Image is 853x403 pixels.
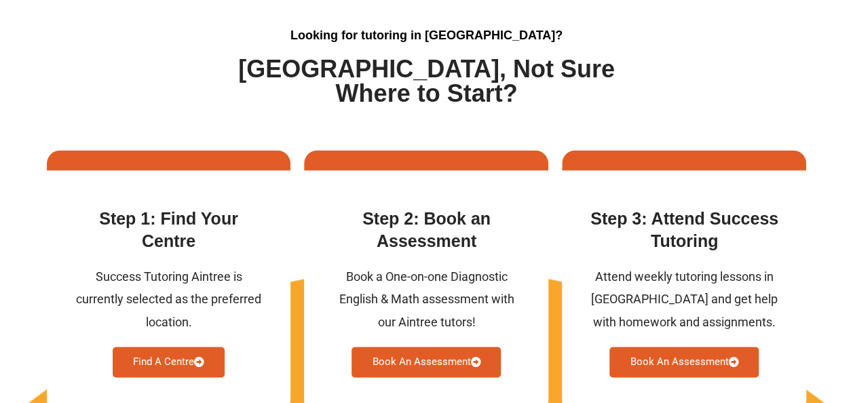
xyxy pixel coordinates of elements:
div: Success Tutoring Aintree is currently selected as the preferred location. [74,265,264,333]
a: Book An Assessment [609,347,759,377]
div: Attend weekly tutoring lessons in [GEOGRAPHIC_DATA] and get help with homework and assignments.​ [589,265,779,333]
a: Book An Assessment [352,347,501,377]
h3: Step 3: Attend Success Tutoring [589,208,779,252]
h3: Step 1: Find Your Centre [74,208,264,252]
div: Book a One-on-one Diagnostic English & Math assessment with our Aintree tutors! [331,265,521,333]
h1: [GEOGRAPHIC_DATA], Not Sure Where to Start? [218,57,636,106]
h2: Looking for tutoring in [GEOGRAPHIC_DATA]? [218,28,636,43]
h3: Step 2: Book an Assessment [331,208,521,252]
iframe: Chat Widget [627,250,853,403]
a: Find A Centre [113,347,225,377]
